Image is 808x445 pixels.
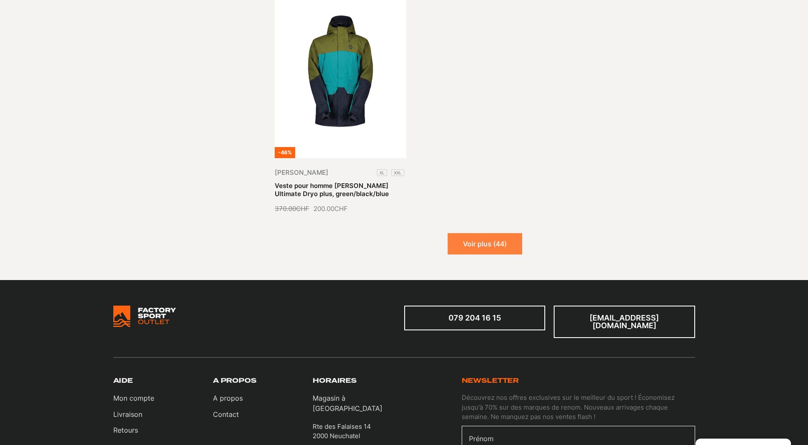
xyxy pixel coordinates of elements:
a: A propos [213,393,243,403]
a: Mon compte [113,393,154,403]
a: Contact [213,409,243,419]
h3: Aide [113,377,133,385]
button: Voir plus (44) [448,233,522,254]
h3: Horaires [313,377,357,385]
a: Retours [113,425,154,435]
a: Veste pour homme [PERSON_NAME] Ultimate Dryo plus, green/black/blue [275,182,389,198]
img: Bricks Woocommerce Starter [113,306,176,327]
a: Livraison [113,409,154,419]
h3: Newsletter [462,377,519,385]
a: [EMAIL_ADDRESS][DOMAIN_NAME] [554,306,695,338]
p: Découvrez nos offres exclusives sur le meilleur du sport ! Économisez jusqu'à 70% sur des marques... [462,393,695,422]
p: Magasin à [GEOGRAPHIC_DATA] [313,393,404,413]
h3: A propos [213,377,256,385]
a: 079 204 16 15 [404,306,546,330]
p: Rte des Falaises 14 2000 Neuchatel [313,422,371,441]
